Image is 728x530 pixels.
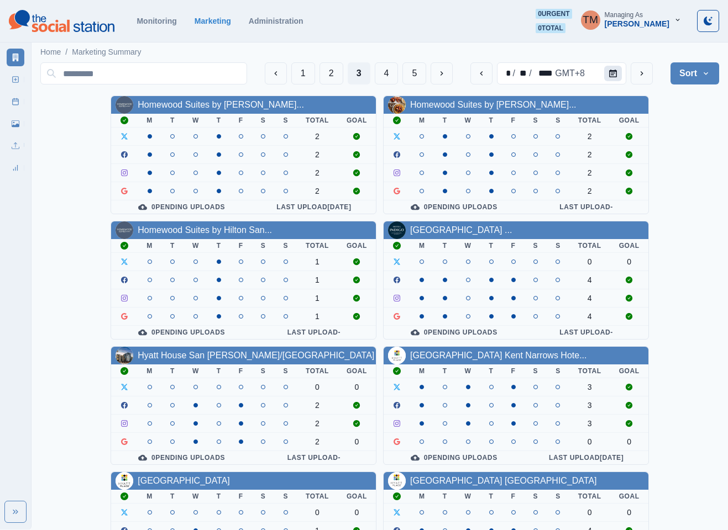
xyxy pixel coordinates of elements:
span: / [65,46,67,58]
div: 0 Pending Uploads [392,453,516,462]
th: S [274,114,297,128]
a: Marketing [195,17,231,25]
button: Page 4 [375,62,399,84]
a: Hyatt House San [PERSON_NAME]/[GEOGRAPHIC_DATA] [138,351,374,360]
th: Goal [610,490,648,504]
th: F [230,364,252,378]
th: S [252,114,275,128]
th: T [434,490,456,504]
img: 100940909403481 [388,347,406,364]
img: 274301119738949 [116,221,133,239]
th: Goal [338,239,376,253]
a: Post Schedule [7,93,24,110]
th: F [230,239,252,253]
div: Last Upload [DATE] [533,453,640,462]
div: 2 [306,187,329,195]
th: T [208,239,230,253]
th: T [480,239,502,253]
button: Page 2 [320,62,343,84]
th: Total [569,114,610,128]
th: S [525,239,547,253]
th: W [456,239,480,253]
div: / [528,67,532,80]
a: Monitoring [137,17,176,25]
th: W [456,114,480,128]
div: [PERSON_NAME] [605,19,669,29]
button: Page 3 [348,62,370,84]
div: day [516,67,528,80]
th: T [161,239,184,253]
button: Page 1 [291,62,315,84]
th: W [184,239,208,253]
button: Calendar [604,66,622,81]
a: [GEOGRAPHIC_DATA] [GEOGRAPHIC_DATA] [410,476,597,485]
div: 4 [578,312,601,321]
th: S [525,114,547,128]
th: S [252,239,275,253]
th: W [456,490,480,504]
div: 2 [306,132,329,141]
div: Last Upload [DATE] [261,203,367,211]
th: Total [297,239,338,253]
button: previous [470,62,493,84]
div: 0 Pending Uploads [392,203,516,211]
div: 0 [619,257,640,266]
img: logoTextSVG.62801f218bc96a9b266caa72a09eb111.svg [9,10,114,32]
div: 2 [306,401,329,410]
th: F [230,490,252,504]
th: S [274,239,297,253]
th: S [525,364,547,378]
th: T [480,490,502,504]
th: S [547,239,569,253]
a: Uploads [7,137,24,155]
th: M [138,239,161,253]
div: time zone [554,67,586,80]
img: 399540660783201 [116,347,133,364]
a: [GEOGRAPHIC_DATA] Kent Narrows Hote... [410,351,587,360]
div: 1 [306,294,329,303]
th: T [434,364,456,378]
button: Next Media [431,62,453,84]
a: Home [40,46,61,58]
th: T [434,114,456,128]
div: Date [500,67,586,80]
a: Marketing Summary [72,46,141,58]
th: F [502,239,525,253]
th: M [138,490,161,504]
div: year [533,67,554,80]
a: [GEOGRAPHIC_DATA] [138,476,230,485]
a: Homewood Suites by [PERSON_NAME]... [410,100,577,109]
div: 0 Pending Uploads [120,203,243,211]
th: Goal [338,114,376,128]
div: 2 [306,419,329,428]
th: Goal [610,114,648,128]
div: 2 [306,168,329,177]
img: 467878646725930 [388,221,406,239]
div: 2 [306,437,329,446]
th: Goal [610,364,648,378]
th: M [410,490,434,504]
a: Media Library [7,115,24,132]
div: 2 [578,150,601,159]
a: Homewood Suites by Hilton San... [138,225,272,235]
th: W [184,114,208,128]
th: Goal [338,490,376,504]
th: S [274,364,297,378]
div: Last Upload - [533,328,640,337]
div: 0 Pending Uploads [392,328,516,337]
th: W [456,364,480,378]
th: M [138,364,161,378]
div: 0 [578,257,601,266]
div: 1 [306,257,329,266]
th: F [502,364,525,378]
button: Sort [671,62,719,84]
th: Total [569,239,610,253]
th: T [208,364,230,378]
a: Homewood Suites by [PERSON_NAME]... [138,100,304,109]
button: Expand [4,501,27,523]
th: Goal [338,364,376,378]
th: Total [297,114,338,128]
div: 4 [578,275,601,284]
img: 160869138046130 [116,96,133,114]
div: 0 [306,383,329,391]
